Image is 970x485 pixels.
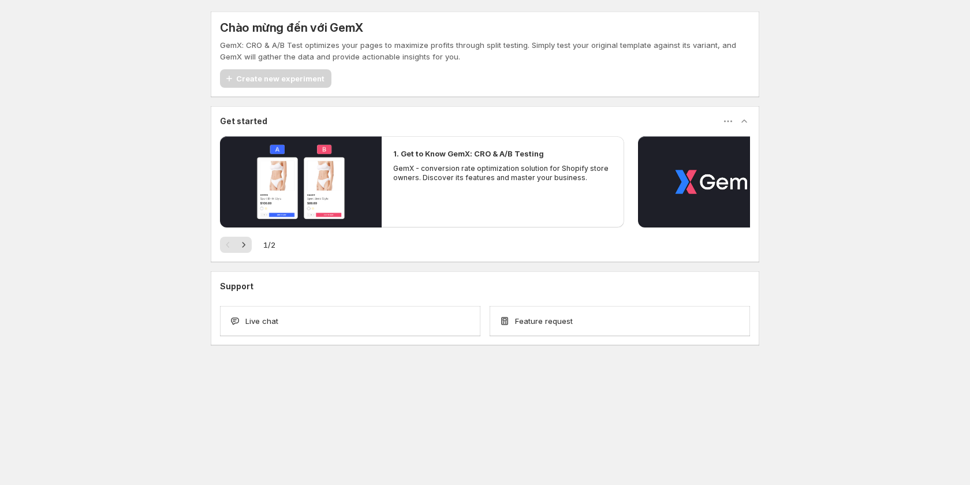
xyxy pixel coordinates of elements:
h2: 1. Get to Know GemX: CRO & A/B Testing [393,148,544,159]
h3: Get started [220,115,267,127]
button: Phát video [638,136,800,227]
nav: Phân trang [220,237,252,253]
span: Feature request [515,315,573,327]
button: Phát video [220,136,382,227]
p: GemX - conversion rate optimization solution for Shopify store owners. Discover its features and ... [393,164,613,182]
h3: Support [220,281,253,292]
span: 1 / 2 [263,239,275,251]
button: Tiếp [236,237,252,253]
h5: Chào mừng đến với GemX [220,21,363,35]
p: GemX: CRO & A/B Test optimizes your pages to maximize profits through split testing. Simply test ... [220,39,750,62]
span: Live chat [245,315,278,327]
